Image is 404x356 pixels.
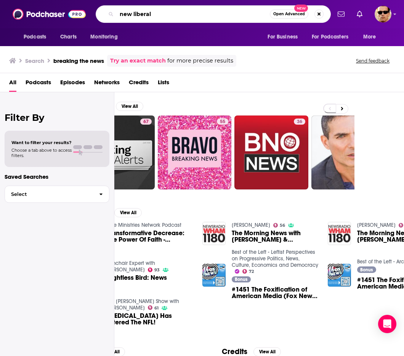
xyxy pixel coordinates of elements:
[143,118,149,126] span: 67
[375,6,391,22] span: Logged in as karldevries
[18,30,56,44] button: open menu
[297,118,302,126] span: 36
[335,8,348,21] a: Show notifications dropdown
[280,224,285,227] span: 56
[262,30,307,44] button: open menu
[5,112,109,123] h2: Filter By
[129,76,149,92] a: Credits
[5,173,109,180] p: Saved Searches
[60,32,77,42] span: Charts
[140,119,152,125] a: 67
[117,8,270,20] input: Search podcasts, credits, & more...
[13,7,86,21] img: Podchaser - Follow, Share and Rate Podcasts
[94,76,120,92] a: Networks
[273,12,305,16] span: Open Advanced
[268,32,298,42] span: For Business
[375,6,391,22] img: User Profile
[249,270,254,273] span: 72
[158,76,169,92] a: Lists
[358,30,386,44] button: open menu
[220,118,225,126] span: 55
[312,32,348,42] span: For Podcasters
[363,32,376,42] span: More
[375,6,391,22] button: Show profile menu
[106,313,193,326] span: [MEDICAL_DATA] Has Entered The NFL!
[106,222,181,228] a: One Ministries Network Podcast
[232,222,270,228] a: Bob Lonsberry
[25,57,44,64] h3: Search
[116,102,143,111] button: View All
[307,30,359,44] button: open menu
[202,222,226,245] img: The Morning News with Joe Lasky & Barry Vee Tue. 1-7
[354,58,392,64] button: Send feedback
[11,140,72,145] span: Want to filter your results?
[158,115,232,189] a: 55
[9,76,16,92] a: All
[24,32,46,42] span: Podcasts
[217,119,228,125] a: 55
[270,10,308,19] button: Open AdvancedNew
[378,315,396,333] div: Open Intercom Messenger
[232,230,319,243] span: The Morning News with [PERSON_NAME] & [PERSON_NAME] Tue. 1-7
[294,5,308,12] span: New
[242,269,254,274] a: 72
[81,115,155,189] a: 67
[148,305,159,310] a: 61
[148,268,160,272] a: 93
[96,5,331,23] div: Search podcasts, credits, & more...
[5,186,109,203] button: Select
[106,298,179,311] a: The Jason Smith Show with Mike Harmon
[106,260,155,273] a: Armchair Expert with Dax Shepard
[106,230,193,243] a: Transformative Decrease: The Power Of Faith - NaRon Tillman
[328,222,351,245] img: The Morning News with Joe Lasky & Barry Vee Thu. 12-5
[106,230,193,243] span: Transformative Decrease: The Power Of Faith - [PERSON_NAME]
[232,230,319,243] a: The Morning News with Joe Lasky & Barry Vee Tue. 1-7
[154,306,159,310] span: 61
[232,286,319,299] a: #1451 The Foxification of American Media (Fox News 25th Anniversary) (Repost)
[328,264,351,287] img: #1451 The Foxification of American Media (Fox News 25th Anniversary) (Repost)
[234,115,308,189] a: 36
[55,30,81,44] a: Charts
[202,264,226,287] img: #1451 The Foxification of American Media (Fox News 25th Anniversary) (Repost)
[53,57,104,64] h3: breaking the news
[273,223,285,228] a: 56
[106,313,193,326] a: COVID-19 Has Entered The NFL!
[5,192,93,197] span: Select
[114,208,142,217] button: View All
[60,76,85,92] a: Episodes
[167,56,233,65] span: for more precise results
[294,119,305,125] a: 36
[357,222,396,228] a: Bob Lonsberry
[154,268,160,272] span: 93
[360,268,373,272] span: Bonus
[90,32,117,42] span: Monitoring
[354,8,366,21] a: Show notifications dropdown
[26,76,51,92] a: Podcasts
[110,56,166,65] a: Try an exact match
[85,30,127,44] button: open menu
[232,249,318,268] a: Best of the Left - Leftist Perspectives on Progressive Politics, News, Culture, Economics and Dem...
[11,148,72,158] span: Choose a tab above to access filters.
[235,277,247,282] span: Bonus
[106,274,167,281] a: Flightless Bird: News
